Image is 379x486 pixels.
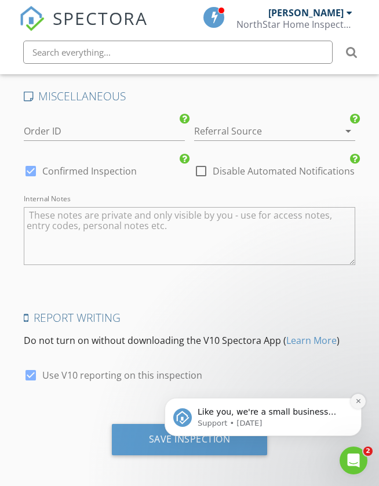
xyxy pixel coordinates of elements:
[203,68,218,84] button: Dismiss notification
[213,165,355,177] label: Disable Automated Notifications
[17,72,214,111] div: message notification from Support, 2d ago. Like you, we're a small business that relies on review...
[24,207,356,265] textarea: Internal Notes
[19,16,148,40] a: SPECTORA
[24,310,356,325] h4: Report Writing
[26,83,45,101] img: Profile image for Support
[50,81,200,93] p: Like you, we're a small business that relies on reviews to grow. If you have a few minutes, we'd ...
[23,41,333,64] input: Search everything...
[19,6,45,31] img: The Best Home Inspection Software - Spectora
[340,447,367,474] iframe: Intercom live chat
[236,19,352,30] div: NorthStar Home Inspectors
[42,369,202,381] label: Use V10 reporting on this inspection
[53,6,148,30] span: SPECTORA
[24,89,356,104] h4: MISCELLANEOUS
[42,165,137,177] label: Confirmed Inspection
[363,447,373,456] span: 2
[341,124,355,138] i: arrow_drop_down
[268,7,344,19] div: [PERSON_NAME]
[24,333,356,347] p: Do not turn on without downloading the V10 Spectora App ( )
[147,325,379,455] iframe: Intercom notifications message
[50,93,200,103] p: Message from Support, sent 2d ago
